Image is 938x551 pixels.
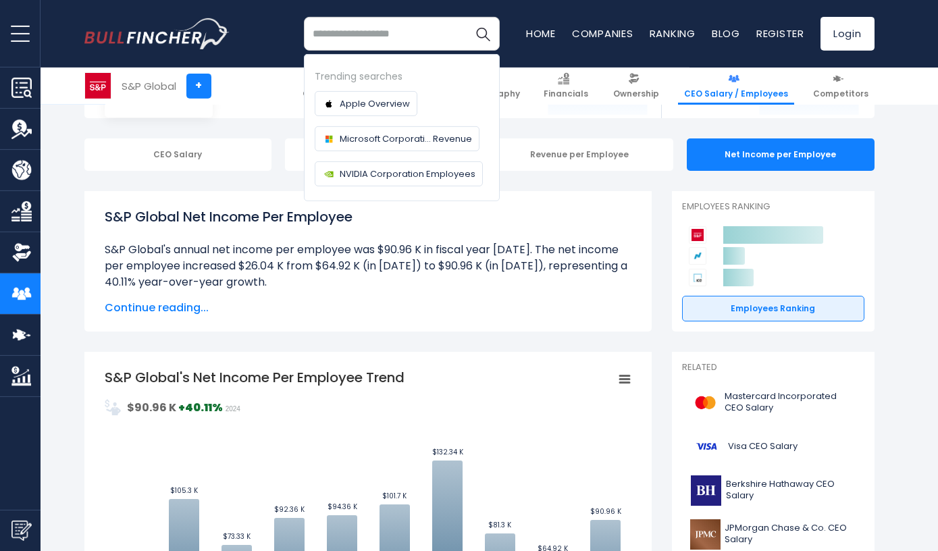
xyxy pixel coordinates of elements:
[84,18,230,49] a: Go to homepage
[690,431,724,462] img: V logo
[725,523,856,546] span: JPMorgan Chase & Co. CEO Salary
[689,269,706,286] img: Intercontinental Exchange competitors logo
[322,132,336,146] img: Company logo
[105,399,121,415] img: NetIncomePerEmployee.svg
[315,69,489,84] div: Trending searches
[223,531,251,542] text: $73.33 K
[105,368,405,387] tspan: S&P Global's Net Income Per Employee Trend
[613,88,659,99] span: Ownership
[678,68,794,105] a: CEO Salary / Employees
[526,26,556,41] a: Home
[303,88,342,99] span: Overview
[382,491,407,501] text: $101.7 K
[725,391,856,414] span: Mastercard Incorporated CEO Salary
[488,520,512,530] text: $81.3 K
[690,475,722,506] img: BRK-B logo
[322,167,336,181] img: Company logo
[682,362,864,373] p: Related
[340,97,410,111] span: Apple Overview
[466,17,500,51] button: Search
[274,504,305,515] text: $92.36 K
[538,68,594,105] a: Financials
[544,88,588,99] span: Financials
[682,296,864,321] a: Employees Ranking
[684,88,788,99] span: CEO Salary / Employees
[572,26,633,41] a: Companies
[689,247,706,265] img: Nasdaq competitors logo
[285,138,473,171] div: Employees
[340,167,475,181] span: NVIDIA Corporation Employees
[315,91,417,116] a: Apple Overview
[590,506,622,517] text: $90.96 K
[756,26,804,41] a: Register
[186,74,211,99] a: +
[813,88,868,99] span: Competitors
[315,161,483,186] a: NVIDIA Corporation Employees
[689,226,706,244] img: S&P Global competitors logo
[712,26,740,41] a: Blog
[340,132,472,146] span: Microsoft Corporati... Revenue
[85,73,111,99] img: SPGI logo
[820,17,875,51] a: Login
[682,384,864,421] a: Mastercard Incorporated CEO Salary
[296,68,348,105] a: Overview
[170,486,199,496] text: $105.3 K
[226,405,240,413] span: 2024
[105,207,631,227] h1: S&P Global Net Income Per Employee
[322,97,336,111] img: Company logo
[607,68,665,105] a: Ownership
[178,400,223,415] strong: +40.11%
[105,242,631,290] li: S&P Global's annual net income per employee was $90.96 K in fiscal year [DATE]. The net income pe...
[84,18,230,49] img: bullfincher logo
[650,26,696,41] a: Ranking
[328,502,358,512] text: $94.36 K
[105,300,631,316] span: Continue reading...
[687,138,875,171] div: Net Income per Employee
[682,472,864,509] a: Berkshire Hathaway CEO Salary
[807,68,875,105] a: Competitors
[127,400,176,415] strong: $90.96 K
[726,479,856,502] span: Berkshire Hathaway CEO Salary
[690,519,721,550] img: JPM logo
[84,138,272,171] div: CEO Salary
[728,441,798,452] span: Visa CEO Salary
[486,138,674,171] div: Revenue per Employee
[122,78,176,94] div: S&P Global
[315,126,479,151] a: Microsoft Corporati... Revenue
[11,242,32,263] img: Ownership
[682,201,864,213] p: Employees Ranking
[432,447,464,457] text: $132.34 K
[682,428,864,465] a: Visa CEO Salary
[690,388,721,418] img: MA logo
